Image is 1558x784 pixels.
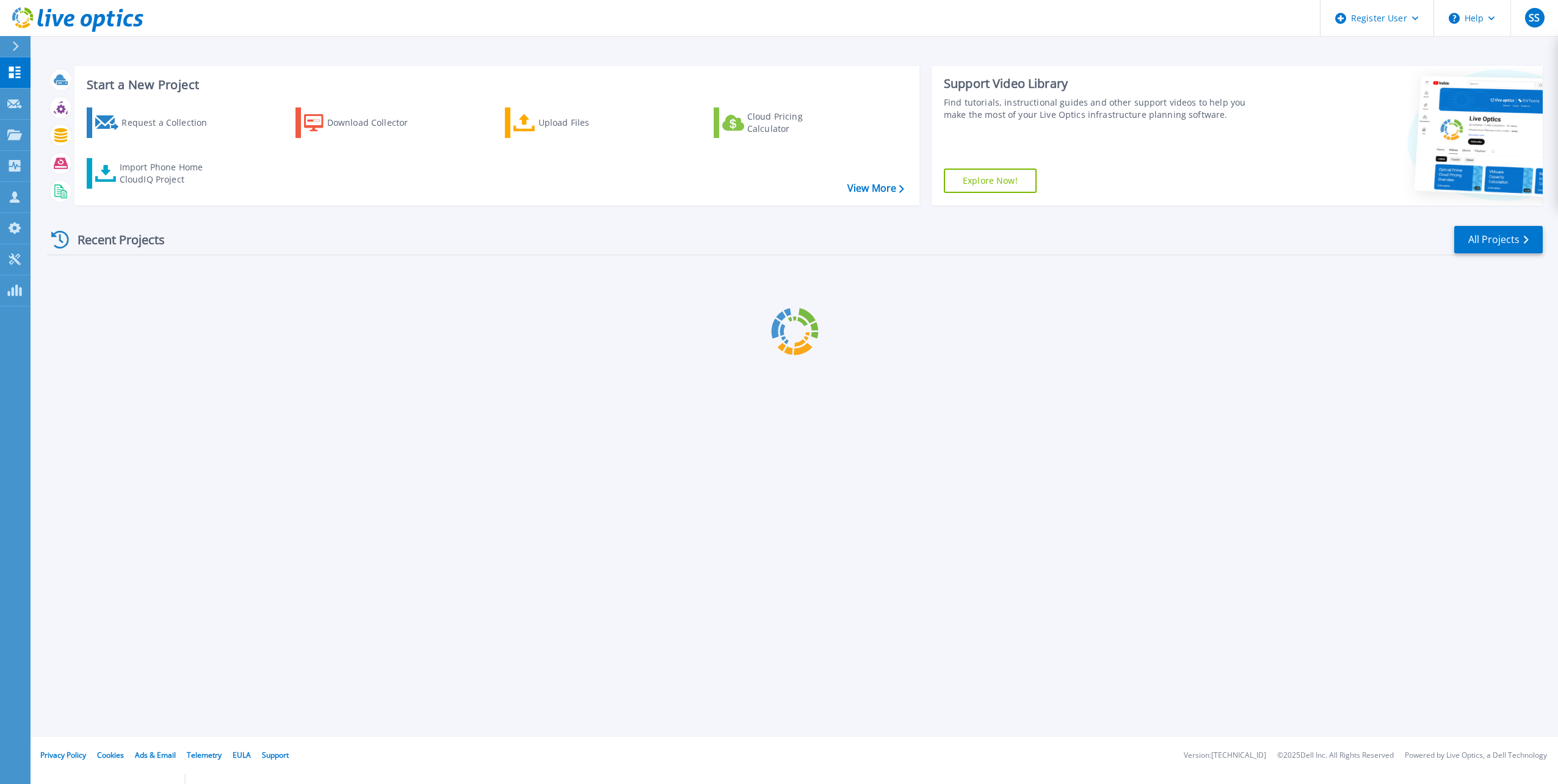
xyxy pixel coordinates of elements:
a: Upload Files [505,107,641,138]
a: Cloud Pricing Calculator [714,107,850,138]
div: Support Video Library [944,76,1259,92]
div: Import Phone Home CloudIQ Project [120,161,215,186]
a: Support [262,750,289,760]
span: SS [1529,13,1540,23]
a: Ads & Email [135,750,176,760]
a: EULA [233,750,251,760]
a: Request a Collection [87,107,223,138]
div: Find tutorials, instructional guides and other support videos to help you make the most of your L... [944,96,1259,121]
a: Explore Now! [944,169,1037,193]
li: © 2025 Dell Inc. All Rights Reserved [1277,752,1394,760]
div: Download Collector [327,111,425,135]
h3: Start a New Project [87,78,904,92]
a: Cookies [97,750,124,760]
div: Request a Collection [121,111,219,135]
div: Upload Files [538,111,636,135]
a: Download Collector [295,107,432,138]
li: Powered by Live Optics, a Dell Technology [1405,752,1547,760]
div: Cloud Pricing Calculator [747,111,845,135]
a: Privacy Policy [40,750,86,760]
a: Telemetry [187,750,222,760]
li: Version: [TECHNICAL_ID] [1184,752,1266,760]
div: Recent Projects [47,225,181,255]
a: View More [847,183,904,194]
a: All Projects [1454,226,1543,253]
